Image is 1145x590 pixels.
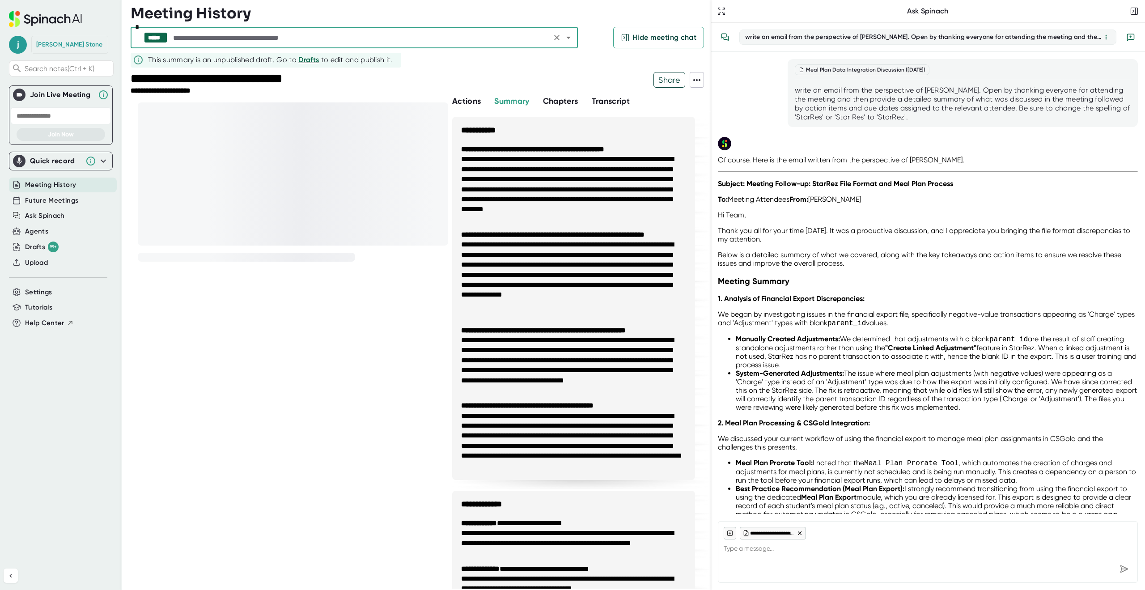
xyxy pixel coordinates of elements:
[736,369,1138,412] li: The issue where meal plan adjustments (with negative values) were appearing as a 'Charge' type in...
[25,195,78,206] button: Future Meetings
[736,484,1138,535] li: I strongly recommend transitioning from using the financial export to using the dedicated module,...
[718,156,1138,164] p: Of course. Here is the email written from the perspective of [PERSON_NAME].
[494,95,529,107] button: Summary
[718,226,1138,243] p: Thank you all for your time [DATE]. It was a productive discussion, and I appreciate you bringing...
[736,335,840,343] strong: Manually Created Adjustments:
[736,369,844,378] strong: System-Generated Adjustments:
[745,33,1102,41] div: write an email from the perspective of [PERSON_NAME]. Open by thanking everyone for attending the...
[25,226,48,237] button: Agents
[13,152,109,170] div: Quick record
[736,335,1138,369] li: We determined that adjustments with a blank are the result of staff creating standalone adjustmen...
[728,7,1128,16] div: Ask Spinach
[736,484,904,493] strong: Best Practice Recommendation (Meal Plan Export):
[25,242,59,252] button: Drafts 99+
[25,211,65,221] button: Ask Spinach
[736,458,813,467] strong: Meal Plan Prorate Tool:
[1128,5,1141,17] button: Close conversation sidebar
[543,96,578,106] span: Chapters
[148,55,393,65] div: This summary is an unpublished draft. Go to to edit and publish it.
[632,32,696,43] span: Hide meeting chat
[13,86,109,104] div: Join Live MeetingJoin Live Meeting
[25,318,64,328] span: Help Center
[718,195,728,204] strong: To:
[795,64,929,75] div: Meal Plan Data Integration Discussion ([DATE])
[718,294,865,303] strong: 1. Analysis of Financial Export Discrepancies:
[551,31,563,44] button: Clear
[736,458,1138,484] li: I noted that the , which automates the creation of charges and adjustments for meal plans, is cur...
[718,419,870,427] strong: 2. Meal Plan Processing & CSGold Integration:
[592,95,630,107] button: Transcript
[48,131,74,138] span: Join Now
[452,95,481,107] button: Actions
[716,28,734,46] button: View conversation history
[25,318,74,328] button: Help Center
[1116,561,1132,577] div: Send message
[718,211,1138,219] p: Hi Team,
[25,64,111,73] span: Search notes (Ctrl + K)
[15,90,24,99] img: Join Live Meeting
[494,96,529,106] span: Summary
[718,250,1138,267] p: Below is a detailed summary of what we covered, along with the key takeaways and action items to ...
[653,72,685,88] button: Share
[718,276,789,286] strong: Meeting Summary
[1122,28,1140,46] button: New conversation
[795,86,1131,122] div: write an email from the perspective of [PERSON_NAME]. Open by thanking everyone for attending the...
[9,36,27,54] span: j
[25,287,52,297] button: Settings
[989,335,1028,344] code: parent_id
[131,5,251,22] h3: Meeting History
[30,157,81,166] div: Quick record
[36,41,103,49] div: Jeremy Stone
[543,95,578,107] button: Chapters
[17,128,105,141] button: Join Now
[25,180,76,190] button: Meeting History
[452,96,481,106] span: Actions
[25,258,48,268] button: Upload
[789,195,808,204] strong: From:
[864,459,958,467] code: Meal Plan Prorate Tool
[715,5,728,17] button: Expand to Ask Spinach page
[718,434,1138,451] p: We discussed your current workflow of using the financial export to manage meal plan assignments ...
[827,319,866,327] code: parent_id
[613,27,704,48] button: Hide meeting chat
[592,96,630,106] span: Transcript
[885,344,976,352] strong: "Create Linked Adjustment"
[298,55,319,65] button: Drafts
[30,90,93,99] div: Join Live Meeting
[298,55,319,64] span: Drafts
[718,310,1138,327] p: We began by investigating issues in the financial export file, specifically negative-value transa...
[718,195,1138,204] p: Meeting Attendees [PERSON_NAME]
[25,242,59,252] div: Drafts
[801,493,857,501] strong: Meal Plan Export
[654,72,685,88] span: Share
[562,31,575,44] button: Open
[25,302,52,313] button: Tutorials
[718,179,953,188] strong: Subject: Meeting Follow-up: StarRez File Format and Meal Plan Process
[48,242,59,252] div: 99+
